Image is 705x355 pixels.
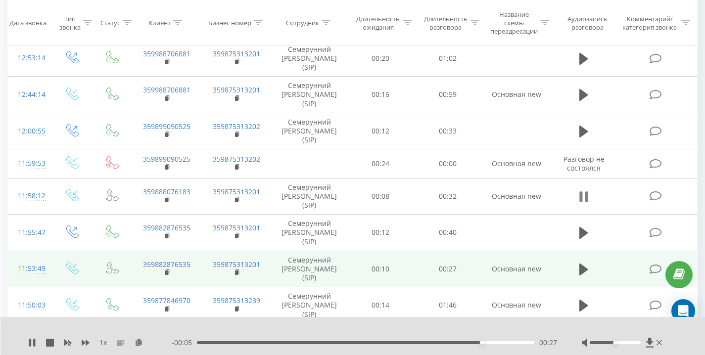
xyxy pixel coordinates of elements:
[18,186,41,206] div: 11:58:12
[414,77,481,113] td: 00:59
[347,287,414,324] td: 00:14
[481,251,552,287] td: Основная new
[481,287,552,324] td: Основная new
[18,154,41,173] div: 11:59:53
[143,296,190,305] a: 359877846970
[208,19,251,27] div: Бизнес номер
[18,259,41,278] div: 11:53:49
[347,178,414,215] td: 00:08
[213,223,260,232] a: 359875313201
[671,299,695,323] div: Open Intercom Messenger
[347,149,414,178] td: 00:24
[18,85,41,104] div: 12:44:14
[18,296,41,315] div: 11:50:03
[143,85,190,94] a: 359988706881
[414,178,481,215] td: 00:32
[143,223,190,232] a: 359882876535
[143,122,190,131] a: 359899090525
[272,178,347,215] td: Семерунний [PERSON_NAME] (SIP)
[213,296,260,305] a: 359875313239
[621,14,679,31] div: Комментарий/категория звонка
[481,77,552,113] td: Основная new
[143,49,190,58] a: 359988706881
[286,19,319,27] div: Сотрудник
[18,48,41,68] div: 12:53:14
[18,223,41,242] div: 11:55:47
[414,215,481,251] td: 00:40
[272,40,347,77] td: Семерунний [PERSON_NAME] (SIP)
[213,260,260,269] a: 359875313201
[480,341,484,345] div: Accessibility label
[172,338,197,348] span: - 00:05
[213,154,260,164] a: 359875313202
[347,77,414,113] td: 00:16
[99,338,107,348] span: 1 x
[613,341,617,345] div: Accessibility label
[272,113,347,149] td: Семерунний [PERSON_NAME] (SIP)
[213,122,260,131] a: 359875313202
[414,40,481,77] td: 01:02
[272,215,347,251] td: Семерунний [PERSON_NAME] (SIP)
[9,19,47,27] div: Дата звонка
[561,14,614,31] div: Аудиозапись разговора
[481,149,552,178] td: Основная new
[213,187,260,196] a: 359875313201
[272,77,347,113] td: Семерунний [PERSON_NAME] (SIP)
[356,14,400,31] div: Длительность ожидания
[347,251,414,287] td: 00:10
[347,113,414,149] td: 00:12
[213,49,260,58] a: 359875313201
[213,85,260,94] a: 359875313201
[414,251,481,287] td: 00:27
[143,260,190,269] a: 359882876535
[272,251,347,287] td: Семерунний [PERSON_NAME] (SIP)
[414,287,481,324] td: 01:46
[59,14,81,31] div: Тип звонка
[18,122,41,141] div: 12:00:55
[143,154,190,164] a: 359899090525
[539,338,557,348] span: 00:27
[143,187,190,196] a: 359888076183
[149,19,171,27] div: Клиент
[272,287,347,324] td: Семерунний [PERSON_NAME] (SIP)
[423,14,468,31] div: Длительность разговора
[347,215,414,251] td: 00:12
[564,154,605,173] span: Разговор не состоялся
[100,19,120,27] div: Статус
[481,178,552,215] td: Основная new
[414,149,481,178] td: 00:00
[490,10,538,36] div: Название схемы переадресации
[414,113,481,149] td: 00:33
[347,40,414,77] td: 00:20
